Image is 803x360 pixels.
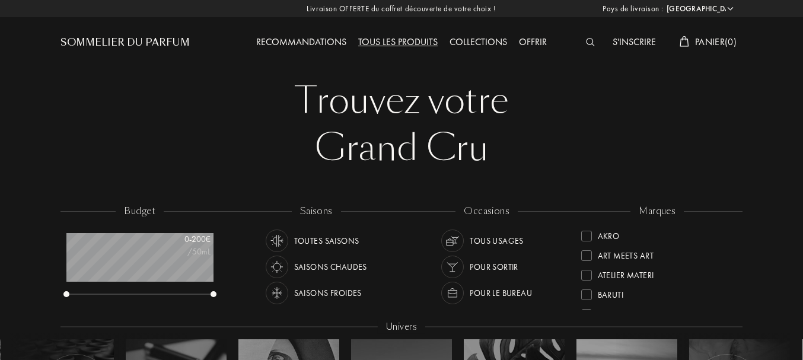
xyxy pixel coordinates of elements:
div: 0 - 200 € [151,233,211,246]
div: /50mL [151,246,211,258]
a: S'inscrire [607,36,662,48]
div: Baruti [598,285,624,301]
div: Saisons froides [294,282,362,304]
div: Tous les produits [352,35,444,50]
div: Tous usages [470,230,524,252]
div: Offrir [513,35,553,50]
a: Offrir [513,36,553,48]
div: Atelier Materi [598,265,654,281]
img: search_icn_white.svg [586,38,595,46]
div: Art Meets Art [598,246,654,262]
div: occasions [455,205,518,218]
span: Pays de livraison : [603,3,664,15]
div: Akro [598,226,620,242]
img: usage_occasion_all_white.svg [444,232,461,249]
div: Grand Cru [69,125,734,172]
img: usage_occasion_work_white.svg [444,285,461,301]
div: Univers [378,320,425,334]
div: marques [630,205,684,218]
div: Recommandations [250,35,352,50]
div: Pour sortir [470,256,518,278]
div: Collections [444,35,513,50]
div: Saisons chaudes [294,256,367,278]
div: Toutes saisons [294,230,359,252]
a: Recommandations [250,36,352,48]
a: Tous les produits [352,36,444,48]
div: S'inscrire [607,35,662,50]
img: cart_white.svg [680,36,689,47]
img: usage_season_cold_white.svg [269,285,285,301]
img: usage_occasion_party_white.svg [444,259,461,275]
div: Binet-Papillon [598,304,657,320]
div: saisons [292,205,341,218]
img: usage_season_average_white.svg [269,232,285,249]
div: Trouvez votre [69,77,734,125]
a: Collections [444,36,513,48]
div: budget [116,205,164,218]
div: Pour le bureau [470,282,532,304]
a: Sommelier du Parfum [60,36,190,50]
img: usage_season_hot_white.svg [269,259,285,275]
span: Panier ( 0 ) [695,36,737,48]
